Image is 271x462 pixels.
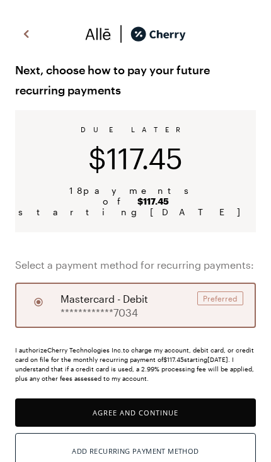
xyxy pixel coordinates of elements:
div: I authorize Cherry Technologies Inc. to charge my account, debit card, or credit card on file for... [15,346,256,383]
div: Preferred [197,291,243,305]
img: svg%3e [112,25,130,43]
img: cherry_black_logo-DrOE_MJI.svg [130,25,186,43]
img: svg%3e [19,25,34,43]
span: DUE LATER [81,125,190,133]
img: svg%3e [85,25,112,43]
span: 18 payments of [30,185,241,206]
b: $117.45 [137,196,169,206]
span: $117.45 [88,141,183,175]
span: starting [DATE] [18,206,253,217]
span: Select a payment method for recurring payments: [15,257,256,273]
span: mastercard - debit [61,291,148,307]
span: Next, choose how to pay your future recurring payments [15,60,256,100]
button: Agree and Continue [15,398,256,427]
